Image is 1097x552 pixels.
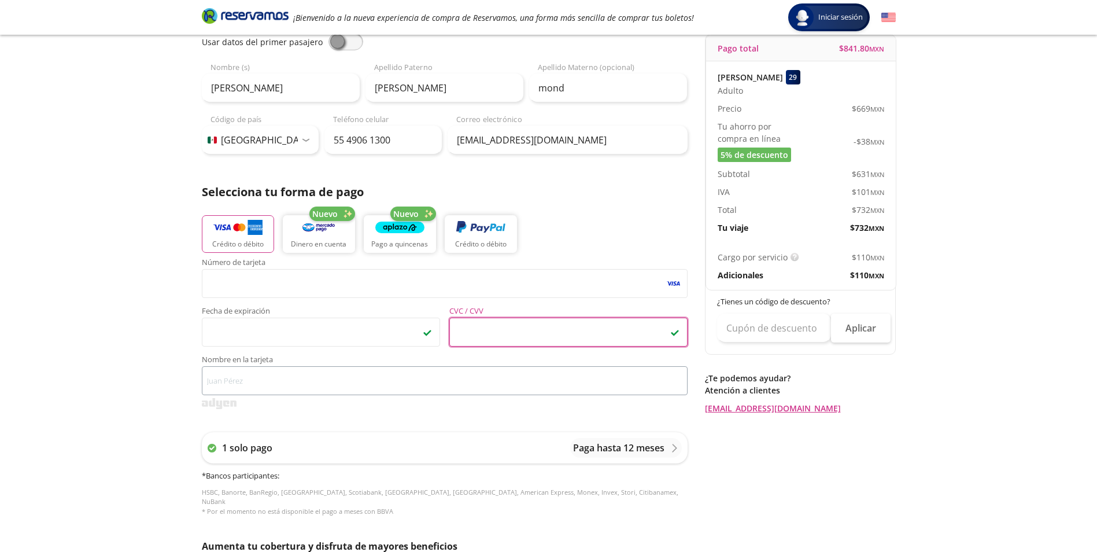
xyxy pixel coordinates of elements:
small: MXN [870,170,884,179]
span: Adulto [718,84,743,97]
p: Atención a clientes [705,384,896,396]
small: MXN [870,253,884,262]
i: Brand Logo [202,7,289,24]
p: 1 solo pago [222,441,272,455]
span: Nuevo [312,208,338,220]
p: ¿Te podemos ayudar? [705,372,896,384]
span: $ 110 [852,251,884,263]
iframe: Iframe del número de tarjeta asegurada [207,273,682,295]
input: Apellido Paterno [365,73,523,102]
button: Pago a quincenas [364,215,436,253]
small: MXN [869,271,884,280]
p: HSBC, Banorte, BanRegio, [GEOGRAPHIC_DATA], Scotiabank, [GEOGRAPHIC_DATA], [GEOGRAPHIC_DATA], Ame... [202,488,688,517]
p: Tu ahorro por compra en línea [718,120,801,145]
button: Aplicar [831,314,891,343]
input: Apellido Materno (opcional) [529,73,687,102]
small: MXN [870,105,884,113]
span: CVC / CVV [449,307,688,318]
small: MXN [869,224,884,233]
p: Cargo por servicio [718,251,788,263]
p: Crédito o débito [455,239,507,249]
img: MX [208,137,217,143]
small: MXN [869,45,884,53]
p: Precio [718,102,741,115]
p: [PERSON_NAME] [718,71,783,83]
div: 29 [786,70,800,84]
small: MXN [870,138,884,146]
span: $ 669 [852,102,884,115]
h6: * Bancos participantes : [202,470,688,482]
span: 5% de descuento [721,149,788,161]
input: Teléfono celular [324,126,442,154]
img: checkmark [670,327,679,337]
span: Fecha de expiración [202,307,440,318]
p: Subtotal [718,168,750,180]
p: Pago a quincenas [371,239,428,249]
img: visa [666,278,681,289]
img: checkmark [423,327,432,337]
a: [EMAIL_ADDRESS][DOMAIN_NAME] [705,402,896,414]
input: Nombre (s) [202,73,360,102]
span: Iniciar sesión [814,12,867,23]
span: * Por el momento no está disponible el pago a meses con BBVA [202,507,393,516]
p: Total [718,204,737,216]
p: Adicionales [718,269,763,281]
button: Crédito o débito [202,215,274,253]
small: MXN [870,206,884,215]
span: $ 110 [850,269,884,281]
span: $ 841.80 [839,42,884,54]
span: Nuevo [393,208,419,220]
p: Selecciona tu forma de pago [202,183,688,201]
input: Nombre en la tarjeta [202,366,688,395]
p: Dinero en cuenta [291,239,346,249]
span: -$ 38 [854,135,884,148]
iframe: Iframe del código de seguridad de la tarjeta asegurada [455,321,682,343]
p: IVA [718,186,730,198]
p: Pago total [718,42,759,54]
a: Brand Logo [202,7,289,28]
span: $ 732 [850,222,884,234]
p: Paga hasta 12 meses [573,441,664,455]
span: Número de tarjeta [202,259,688,269]
button: Dinero en cuenta [283,215,355,253]
span: Nombre en la tarjeta [202,356,688,366]
input: Correo electrónico [448,126,688,154]
span: $ 101 [852,186,884,198]
input: Cupón de descuento [717,314,831,343]
iframe: Iframe de la fecha de caducidad de la tarjeta asegurada [207,321,435,343]
p: Crédito o débito [212,239,264,249]
span: Usar datos del primer pasajero [202,36,323,47]
small: MXN [870,188,884,197]
p: ¿Tienes un código de descuento? [717,296,885,308]
img: svg+xml;base64,PD94bWwgdmVyc2lvbj0iMS4wIiBlbmNvZGluZz0iVVRGLTgiPz4KPHN2ZyB3aWR0aD0iMzk2cHgiIGhlaW... [202,398,237,409]
em: ¡Bienvenido a la nueva experiencia de compra de Reservamos, una forma más sencilla de comprar tus... [293,12,694,23]
span: $ 631 [852,168,884,180]
button: Crédito o débito [445,215,517,253]
p: Tu viaje [718,222,748,234]
button: English [881,10,896,25]
span: $ 732 [852,204,884,216]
